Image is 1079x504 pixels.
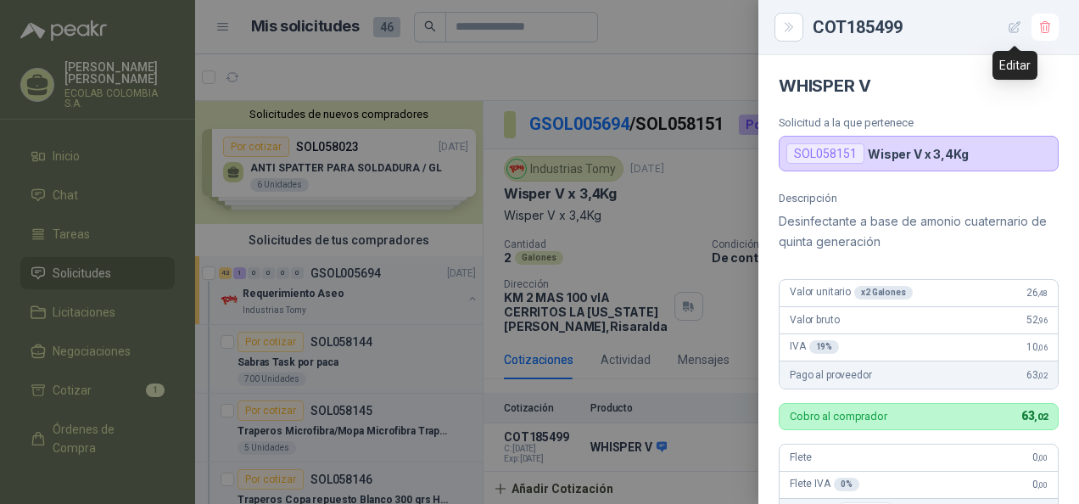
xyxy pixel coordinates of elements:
[790,314,839,326] span: Valor bruto
[779,211,1059,252] p: Desinfectante a base de amonio cuaternario de quinta generación
[1021,409,1048,423] span: 63
[834,478,859,491] div: 0 %
[809,340,840,354] div: 19 %
[790,451,812,463] span: Flete
[790,411,887,422] p: Cobro al comprador
[790,286,913,300] span: Valor unitario
[1037,316,1048,325] span: ,96
[1026,341,1048,353] span: 10
[790,369,872,381] span: Pago al proveedor
[779,116,1059,129] p: Solicitud a la que pertenece
[790,478,859,491] span: Flete IVA
[1032,479,1048,490] span: 0
[1037,371,1048,380] span: ,02
[992,51,1037,80] div: Editar
[1026,369,1048,381] span: 63
[1037,343,1048,352] span: ,06
[1032,451,1048,463] span: 0
[779,17,799,37] button: Close
[1034,412,1048,423] span: ,02
[790,340,839,354] span: IVA
[854,286,913,300] div: x 2 Galones
[1037,480,1048,490] span: ,00
[786,143,864,164] div: SOL058151
[1026,287,1048,299] span: 26
[813,14,1059,41] div: COT185499
[868,147,969,161] p: Wisper V x 3,4Kg
[779,76,1059,96] h4: WHISPER V
[1037,453,1048,462] span: ,00
[1026,314,1048,326] span: 52
[779,192,1059,204] p: Descripción
[1037,288,1048,298] span: ,48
